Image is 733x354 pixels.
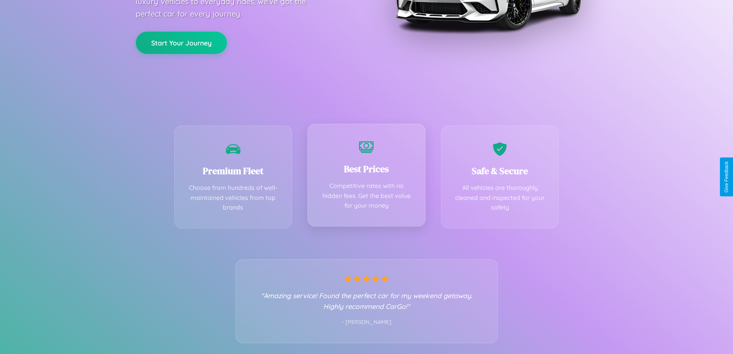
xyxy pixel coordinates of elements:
h3: Premium Fleet [186,164,281,177]
p: "Amazing service! Found the perfect car for my weekend getaway. Highly recommend CarGo!" [251,290,482,312]
p: All vehicles are thoroughly cleaned and inspected for your safety [453,183,547,213]
h3: Best Prices [319,163,414,175]
p: - [PERSON_NAME] [251,317,482,327]
button: Start Your Journey [136,32,227,54]
div: Give Feedback [724,161,729,193]
p: Choose from hundreds of well-maintained vehicles from top brands [186,183,281,213]
p: Competitive rates with no hidden fees. Get the best value for your money [319,181,414,211]
h3: Safe & Secure [453,164,547,177]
